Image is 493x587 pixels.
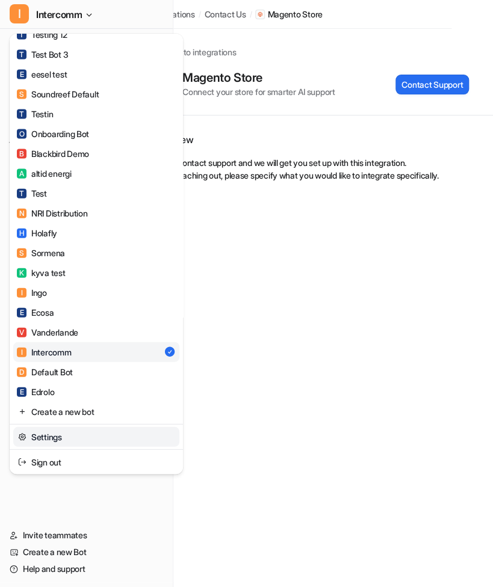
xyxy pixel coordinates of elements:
[17,28,67,41] div: Testing 12
[36,6,82,23] span: Intercomm
[17,68,67,81] div: eesel test
[17,90,26,99] span: S
[17,48,68,61] div: Test Bot 3
[17,328,26,337] span: V
[17,326,78,339] div: Vanderlande
[17,30,26,40] span: T
[17,266,65,279] div: kyva test
[17,207,88,220] div: NRI Distribution
[17,386,54,398] div: Edrolo
[18,431,26,443] img: reset
[17,169,26,179] span: A
[17,288,26,298] span: I
[17,248,26,258] span: S
[18,456,26,469] img: reset
[18,405,26,418] img: reset
[17,348,26,357] span: I
[17,187,47,200] div: Test
[17,129,26,139] span: O
[17,306,54,319] div: Ecosa
[17,286,47,299] div: Ingo
[17,366,73,378] div: Default Bot
[17,149,26,159] span: B
[17,247,65,259] div: Sormena
[17,128,89,140] div: Onboarding Bot
[17,308,26,318] span: E
[17,346,71,358] div: Intercomm
[17,147,89,160] div: Blackbird Demo
[17,268,26,278] span: K
[13,427,179,447] a: Settings
[17,209,26,218] span: N
[17,167,72,180] div: altid energi
[17,227,57,239] div: Holafly
[10,34,183,474] div: IIntercomm
[17,367,26,377] span: D
[17,109,26,119] span: T
[17,387,26,397] span: E
[17,50,26,60] span: T
[17,189,26,198] span: T
[13,452,179,472] a: Sign out
[10,4,29,23] span: I
[17,88,99,100] div: Soundreef Default
[17,70,26,79] span: E
[17,229,26,238] span: H
[17,108,53,120] div: Testin
[13,402,179,422] a: Create a new bot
